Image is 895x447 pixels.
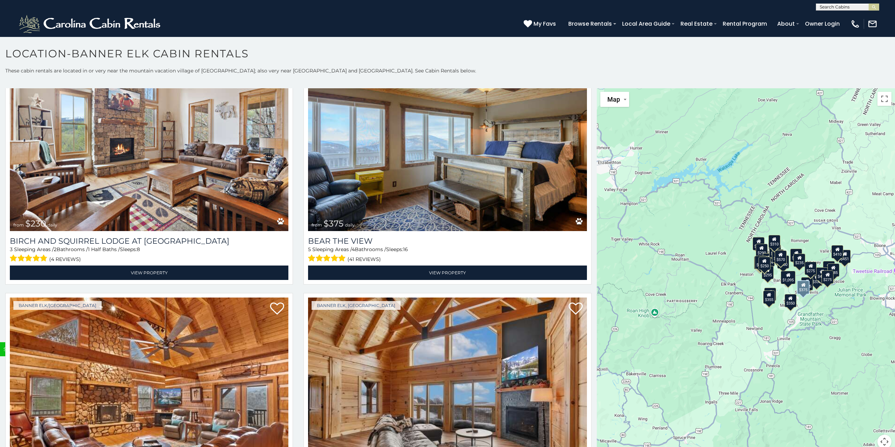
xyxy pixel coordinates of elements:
[10,236,288,246] h3: Birch and Squirrel Lodge at Eagles Nest
[816,267,828,280] div: $400
[877,92,891,106] button: Toggle fullscreen view
[822,270,833,283] div: $275
[270,302,284,317] a: Add to favorites
[768,235,780,248] div: $310
[13,301,102,310] a: Banner Elk/[GEOGRAPHIC_DATA]
[54,246,57,253] span: 2
[850,19,860,29] img: phone-regular-white.png
[312,301,401,310] a: Banner Elk, [GEOGRAPHIC_DATA]
[868,19,877,29] img: mail-regular-white.png
[308,44,587,231] img: Bear The View
[763,290,775,304] div: $355
[677,18,716,30] a: Real Estate
[88,246,120,253] span: 1 Half Baths /
[774,18,798,30] a: About
[797,280,810,294] div: $375
[10,44,288,231] a: Birch and Squirrel Lodge at Eagles Nest from $230 daily
[533,19,556,28] span: My Favs
[823,261,835,274] div: $400
[805,262,817,275] div: $275
[18,13,164,34] img: White-1-2.png
[308,246,311,253] span: 5
[827,263,839,276] div: $485
[769,244,781,257] div: $535
[312,222,322,228] span: from
[839,249,851,263] div: $451
[403,246,408,253] span: 16
[784,294,796,307] div: $350
[308,236,587,246] a: Bear The View
[772,249,784,263] div: $460
[801,277,813,290] div: $305
[324,218,344,229] span: $375
[719,18,771,30] a: Rental Program
[790,249,802,262] div: $235
[607,96,620,103] span: Map
[25,218,46,229] span: $230
[755,255,767,269] div: $230
[569,302,583,317] a: Add to favorites
[308,246,587,264] div: Sleeping Areas / Bathrooms / Sleeps:
[10,246,13,253] span: 3
[308,44,587,231] a: Bear The View from $375 daily
[10,44,288,231] img: Birch and Squirrel Lodge at Eagles Nest
[619,18,674,30] a: Local Area Guide
[781,271,795,284] div: $1,095
[801,18,843,30] a: Owner Login
[524,19,558,28] a: My Favs
[793,253,805,267] div: $235
[565,18,615,30] a: Browse Rentals
[10,246,288,264] div: Sleeping Areas / Bathrooms / Sleeps:
[759,257,771,270] div: $250
[345,222,355,228] span: daily
[764,288,776,301] div: $225
[10,266,288,280] a: View Property
[47,222,57,228] span: daily
[753,237,765,250] div: $720
[756,244,768,257] div: $290
[13,222,24,228] span: from
[761,266,773,279] div: $295
[308,266,587,280] a: View Property
[831,245,843,258] div: $410
[774,250,786,263] div: $570
[352,246,355,253] span: 4
[49,255,81,264] span: (4 reviews)
[10,236,288,246] a: Birch and Squirrel Lodge at [GEOGRAPHIC_DATA]
[754,256,766,269] div: $305
[347,255,381,264] span: (41 reviews)
[811,273,823,286] div: $330
[762,253,774,267] div: $424
[777,255,789,269] div: $300
[137,246,140,253] span: 8
[600,92,629,107] button: Change map style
